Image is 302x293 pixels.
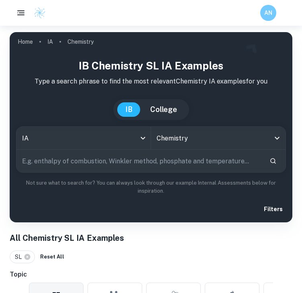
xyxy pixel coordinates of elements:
input: E.g. enthalpy of combustion, Winkler method, phosphate and temperature... [16,150,263,172]
div: IA [16,127,151,149]
span: SL [15,252,25,261]
a: IA [47,36,53,47]
button: Reset All [38,251,66,263]
a: Clastify logo [29,7,46,19]
h1: IB Chemistry SL IA examples [16,58,286,73]
p: Not sure what to search for? You can always look through our example Internal Assessments below f... [16,179,286,195]
button: AN [260,5,276,21]
h6: AN [264,8,273,17]
button: Open [271,132,283,144]
div: SL [10,250,35,263]
button: Filters [259,202,286,216]
a: Home [18,36,33,47]
button: Search [266,154,280,168]
h1: All Chemistry SL IA Examples [10,232,292,244]
p: Chemistry [67,37,94,46]
img: profile cover [10,32,292,222]
h6: Topic [10,270,292,279]
button: College [142,102,185,117]
img: Clastify logo [34,7,46,19]
button: IB [117,102,141,117]
p: Type a search phrase to find the most relevant Chemistry IA examples for you [16,77,286,86]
